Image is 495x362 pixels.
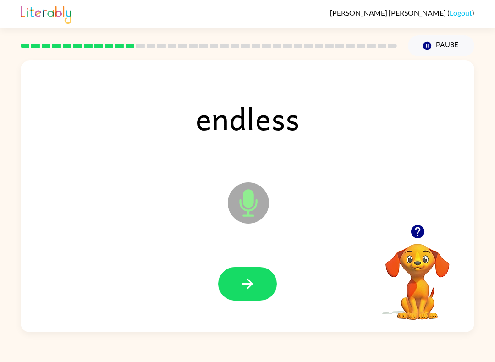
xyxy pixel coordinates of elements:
[450,8,472,17] a: Logout
[330,8,474,17] div: ( )
[182,94,313,142] span: endless
[408,35,474,56] button: Pause
[330,8,447,17] span: [PERSON_NAME] [PERSON_NAME]
[21,4,71,24] img: Literably
[372,230,463,321] video: Your browser must support playing .mp4 files to use Literably. Please try using another browser.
